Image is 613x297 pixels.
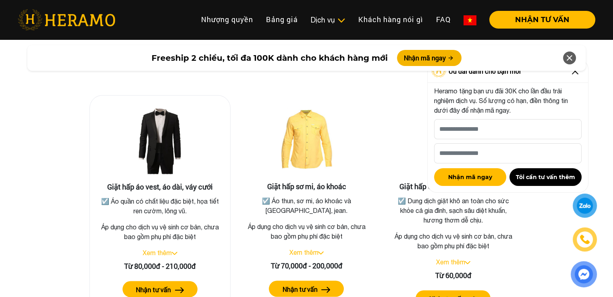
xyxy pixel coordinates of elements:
[465,261,470,264] img: arrow_down.svg
[120,102,200,182] img: Giặt hấp áo vest, áo dài, váy cưới
[98,196,222,215] p: ☑️ Áo quần có chất liệu đặc biệt, họa tiết ren cườm, lông vũ.
[389,231,517,250] p: Áp dụng cho dịch vụ vệ sinh cơ bản, chưa bao gồm phụ phí đặc biệt
[318,251,324,254] img: arrow_down.svg
[436,258,465,265] a: Xem thêm
[463,15,476,25] img: vn-flag.png
[489,11,595,29] button: NHẬN TƯ VẤN
[260,11,304,28] a: Bảng giá
[337,16,345,25] img: subToggleIcon
[509,168,582,186] button: Tôi cần tư vấn thêm
[574,228,596,251] a: phone-icon
[18,9,115,30] img: heramo-logo.png
[96,222,224,241] p: Áp dụng cho dịch vụ vệ sinh cơ bản, chưa bao gồm phụ phí đặc biệt
[195,11,260,28] a: Nhượng quyền
[352,11,430,28] a: Khách hàng nói gì
[430,11,457,28] a: FAQ
[244,196,369,215] p: ☑️ Áo thun, sơ mi, áo khoác và [GEOGRAPHIC_DATA], jean.
[243,260,371,271] div: Từ 70,000đ - 200,000đ
[243,182,371,191] h3: Giặt hấp sơ mi, áo khoác
[282,284,317,294] label: Nhận tư vấn
[136,285,171,294] label: Nhận tư vấn
[96,260,224,271] div: Từ 80,000đ - 210,000đ
[389,182,517,191] h3: Giặt hấp chăn mền, thú nhồi bông
[243,221,371,241] p: Áp dụng cho dịch vụ vệ sinh cơ bản, chưa bao gồm phụ phí đặc biệt
[289,248,318,256] a: Xem thêm
[151,52,387,64] span: Freeship 2 chiều, tối đa 100K dành cho khách hàng mới
[123,281,197,297] button: Nhận tư vấn
[96,281,224,297] a: Nhận tư vấn arrow
[413,101,493,182] img: Giặt hấp chăn mền, thú nhồi bông
[143,249,172,256] a: Xem thêm
[434,86,582,115] p: Heramo tặng bạn ưu đãi 30K cho lần đầu trải nghiệm dịch vụ. Số lượng có hạn, điền thông tin dưới ...
[266,101,347,182] img: Giặt hấp sơ mi, áo khoác
[391,196,515,225] p: ☑️ Dung dịch giặt khô an toàn cho sức khỏe cả gia đình, sạch sâu diệt khuẩn, hương thơm dễ chịu.
[172,252,177,255] img: arrow_down.svg
[434,168,506,186] button: Nhận mã ngay
[483,16,595,23] a: NHẬN TƯ VẤN
[311,14,345,25] div: Dịch vụ
[243,280,371,297] a: Nhận tư vấn arrow
[397,50,461,66] button: Nhận mã ngay
[269,280,344,297] button: Nhận tư vấn
[580,235,589,244] img: phone-icon
[175,287,184,293] img: arrow
[96,182,224,191] h3: Giặt hấp áo vest, áo dài, váy cưới
[389,270,517,280] div: Từ 60,000đ
[321,287,330,293] img: arrow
